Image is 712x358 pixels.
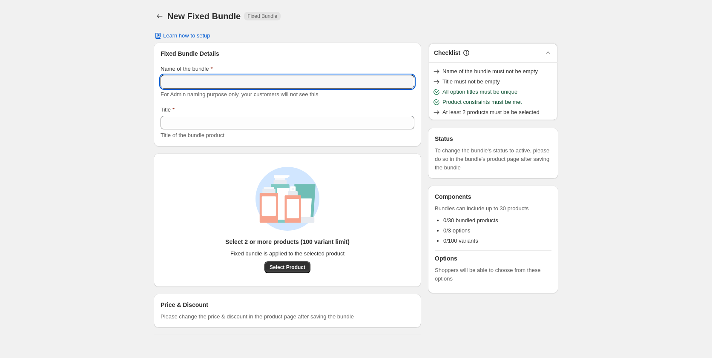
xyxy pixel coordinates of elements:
[161,312,354,321] span: Please change the price & discount in the product page after saving the bundle
[435,135,551,143] h3: Status
[247,13,277,20] span: Fixed Bundle
[161,132,224,138] span: Title of the bundle product
[270,264,305,271] span: Select Product
[154,10,166,22] button: Back
[167,11,241,21] h1: New Fixed Bundle
[443,227,471,234] span: 0/3 options
[161,65,213,73] label: Name of the bundle
[435,192,471,201] h3: Components
[435,254,551,263] h3: Options
[442,88,517,96] span: All option titles must be unique
[442,108,540,117] span: At least 2 products must be be selected
[442,67,538,76] span: Name of the bundle must not be empty
[161,106,175,114] label: Title
[161,91,318,97] span: For Admin naming purpose only, your customers will not see this
[435,146,551,172] span: To change the bundle's status to active, please do so in the bundle's product page after saving t...
[442,98,522,106] span: Product constraints must be met
[435,204,551,213] span: Bundles can include up to 30 products
[442,77,500,86] span: Title must not be empty
[161,301,208,309] h3: Price & Discount
[264,261,310,273] button: Select Product
[161,49,414,58] h3: Fixed Bundle Details
[163,32,210,39] span: Learn how to setup
[443,217,498,223] span: 0/30 bundled products
[435,266,551,283] span: Shoppers will be able to choose from these options
[149,30,215,42] button: Learn how to setup
[434,49,460,57] h3: Checklist
[225,238,350,246] h3: Select 2 or more products (100 variant limit)
[443,238,478,244] span: 0/100 variants
[230,249,345,258] span: Fixed bundle is applied to the selected product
